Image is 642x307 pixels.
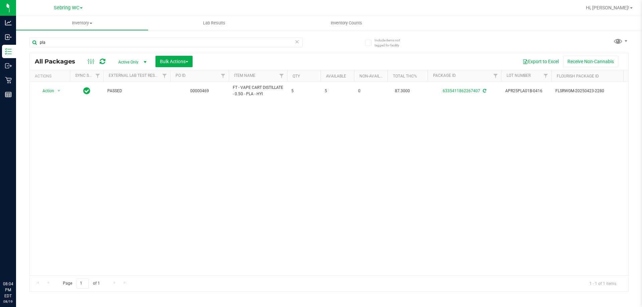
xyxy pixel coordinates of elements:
[29,37,303,47] input: Search Package ID, Item Name, SKU, Lot or Part Number...
[293,74,300,79] a: Qty
[563,56,618,67] button: Receive Non-Cannabis
[586,5,629,10] span: Hi, [PERSON_NAME]!
[505,88,547,94] span: APR25PLA01B-0416
[518,56,563,67] button: Export to Excel
[107,88,166,94] span: PASSED
[160,59,188,64] span: Bulk Actions
[5,62,12,69] inline-svg: Outbound
[7,254,27,274] iframe: Resource center
[393,74,417,79] a: Total THC%
[5,77,12,84] inline-svg: Retail
[443,89,480,93] a: 6335411862267407
[325,88,350,94] span: 5
[280,16,412,30] a: Inventory Counts
[557,74,599,79] a: Flourish Package ID
[326,74,346,79] a: Available
[77,278,89,289] input: 1
[194,20,234,26] span: Lab Results
[218,70,229,82] a: Filter
[234,73,255,78] a: Item Name
[5,91,12,98] inline-svg: Reports
[3,281,13,299] p: 08:04 PM EDT
[57,278,105,289] span: Page of 1
[36,86,55,96] span: Action
[83,86,90,96] span: In Sync
[92,70,103,82] a: Filter
[295,37,299,46] span: Clear
[291,88,317,94] span: 5
[35,58,82,65] span: All Packages
[540,70,551,82] a: Filter
[5,19,12,26] inline-svg: Analytics
[482,89,486,93] span: Sync from Compliance System
[155,56,193,67] button: Bulk Actions
[148,16,280,30] a: Lab Results
[54,5,79,11] span: Sebring WC
[3,299,13,304] p: 08/19
[359,74,389,79] a: Non-Available
[159,70,170,82] a: Filter
[555,88,621,94] span: FLSRWGM-20250423-2280
[5,48,12,55] inline-svg: Inventory
[374,38,408,48] span: Include items not tagged for facility
[233,85,283,97] span: FT - VAPE CART DISTILLATE - 0.5G - PLA - HYI
[433,73,456,78] a: Package ID
[75,73,101,78] a: Sync Status
[358,88,384,94] span: 0
[392,86,413,96] span: 87.3000
[16,16,148,30] a: Inventory
[584,278,622,288] span: 1 - 1 of 1 items
[176,73,186,78] a: PO ID
[109,73,161,78] a: External Lab Test Result
[322,20,371,26] span: Inventory Counts
[5,34,12,40] inline-svg: Inbound
[16,20,148,26] span: Inventory
[490,70,501,82] a: Filter
[35,74,67,79] div: Actions
[190,89,209,93] a: 00000469
[55,86,63,96] span: select
[507,73,531,78] a: Lot Number
[276,70,287,82] a: Filter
